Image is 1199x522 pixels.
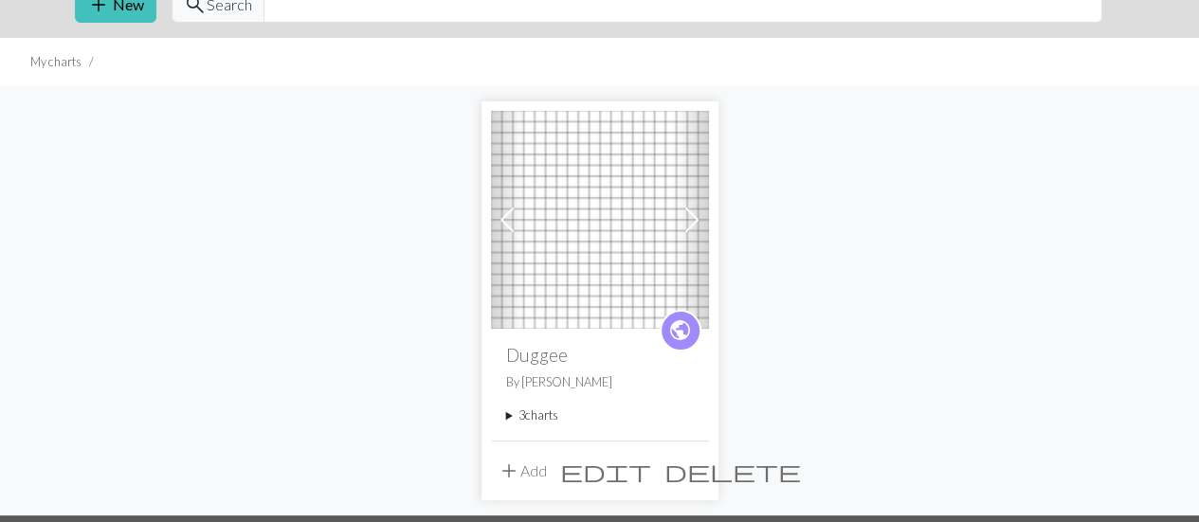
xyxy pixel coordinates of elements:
span: add [498,458,520,484]
button: Delete [658,453,808,489]
span: delete [664,458,801,484]
span: public [668,315,692,345]
img: Duggee [491,111,709,329]
i: Edit [560,459,651,482]
button: Add [491,453,554,489]
summary: 3charts [506,406,694,424]
a: public [660,310,701,351]
button: Edit [554,453,658,489]
h2: Duggee [506,344,694,366]
li: My charts [30,53,82,71]
p: By [PERSON_NAME] [506,373,694,391]
i: public [668,312,692,350]
span: edit [560,458,651,484]
a: Duggee [491,208,709,226]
